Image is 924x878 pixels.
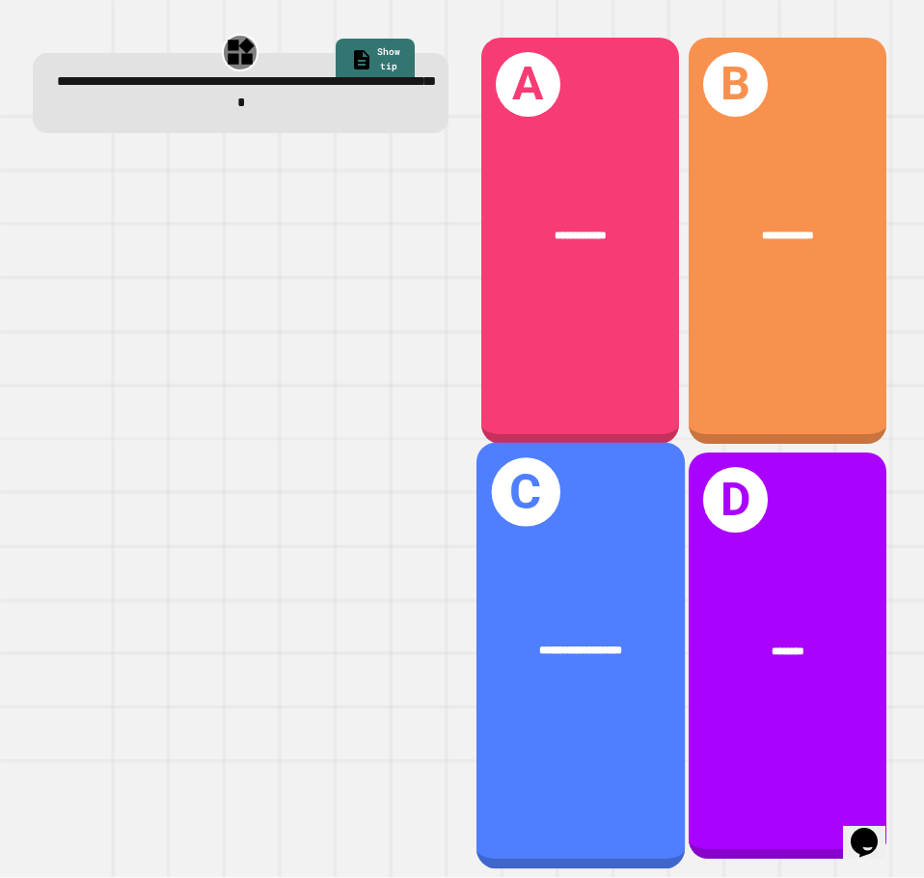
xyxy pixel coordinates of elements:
h1: A [496,52,561,118]
h1: C [491,458,559,527]
h1: B [703,52,769,118]
iframe: chat widget [843,801,905,859]
a: Show tip [336,39,415,85]
h1: D [703,467,769,533]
